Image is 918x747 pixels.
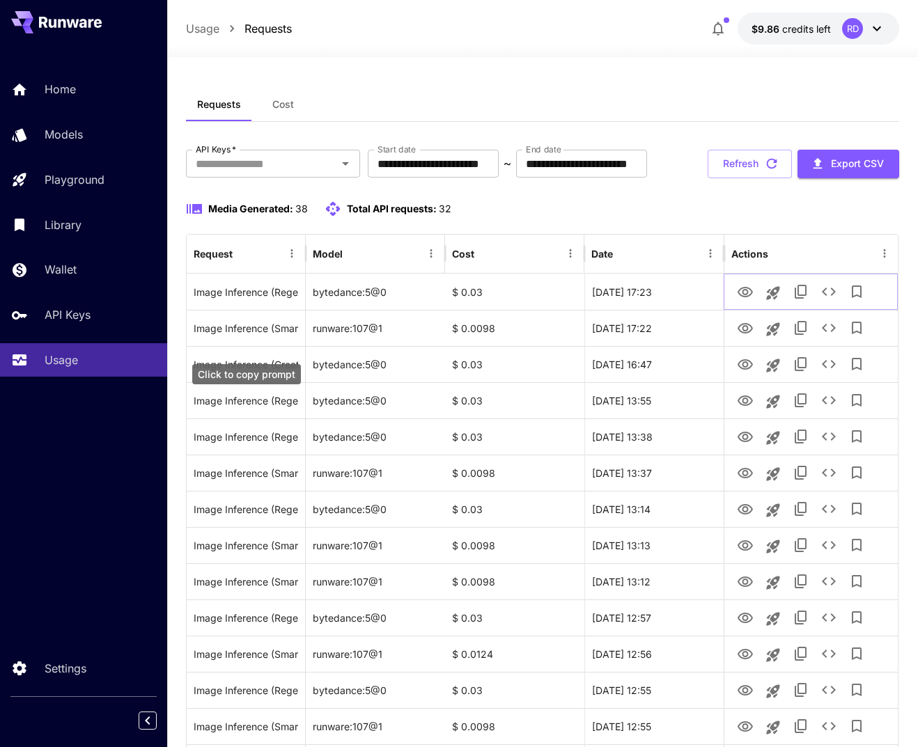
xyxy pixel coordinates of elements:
[186,20,219,37] a: Usage
[782,23,831,35] span: credits left
[45,126,83,143] p: Models
[843,712,871,740] button: Add to library
[445,455,584,491] div: $ 0.0098
[708,150,792,178] button: Refresh
[815,676,843,704] button: See details
[759,460,787,488] button: Launch in playground
[306,708,445,744] div: runware:107@1
[306,418,445,455] div: bytedance:5@0
[45,261,77,278] p: Wallet
[731,530,759,559] button: View
[445,382,584,418] div: $ 0.03
[194,455,298,491] div: Click to copy prompt
[843,604,871,631] button: Add to library
[186,20,292,37] nav: breadcrumb
[445,310,584,346] div: $ 0.0098
[306,310,445,346] div: runware:107@1
[45,352,78,368] p: Usage
[815,567,843,595] button: See details
[787,423,815,450] button: Copy TaskUUID
[787,386,815,414] button: Copy TaskUUID
[194,528,298,563] div: Click to copy prompt
[815,495,843,523] button: See details
[584,563,724,599] div: 25 Sep, 2025 13:12
[787,640,815,668] button: Copy TaskUUID
[759,605,787,633] button: Launch in playground
[139,711,157,730] button: Collapse sidebar
[445,527,584,563] div: $ 0.0098
[759,424,787,452] button: Launch in playground
[445,418,584,455] div: $ 0.03
[584,382,724,418] div: 25 Sep, 2025 13:55
[787,604,815,631] button: Copy TaskUUID
[759,677,787,705] button: Launch in playground
[843,386,871,414] button: Add to library
[347,203,437,214] span: Total API requests:
[584,418,724,455] div: 25 Sep, 2025 13:38
[194,709,298,744] div: Click to copy prompt
[701,244,720,263] button: Menu
[45,306,91,323] p: API Keys
[787,495,815,523] button: Copy TaskUUID
[196,143,236,155] label: API Keys
[584,274,724,310] div: 25 Sep, 2025 17:23
[336,154,355,173] button: Open
[561,244,580,263] button: Menu
[843,531,871,559] button: Add to library
[584,491,724,527] div: 25 Sep, 2025 13:14
[759,714,787,741] button: Launch in playground
[759,641,787,669] button: Launch in playground
[445,636,584,672] div: $ 0.0124
[149,708,167,733] div: Collapse sidebar
[815,604,843,631] button: See details
[591,248,613,260] div: Date
[306,491,445,527] div: bytedance:5@0
[526,143,561,155] label: End date
[244,20,292,37] a: Requests
[843,459,871,487] button: Add to library
[875,244,894,263] button: Menu
[208,203,293,214] span: Media Generated:
[731,494,759,523] button: View
[306,563,445,599] div: runware:107@1
[731,422,759,450] button: View
[194,564,298,599] div: Click to copy prompt
[759,569,787,597] button: Launch in playground
[476,244,495,263] button: Sort
[45,660,86,677] p: Settings
[759,496,787,524] button: Launch in playground
[194,419,298,455] div: Click to copy prompt
[759,388,787,416] button: Launch in playground
[234,244,254,263] button: Sort
[194,673,298,708] div: Click to copy prompt
[584,672,724,708] div: 25 Sep, 2025 12:55
[445,563,584,599] div: $ 0.0098
[45,171,104,188] p: Playground
[815,386,843,414] button: See details
[306,672,445,708] div: bytedance:5@0
[815,423,843,450] button: See details
[313,248,343,260] div: Model
[843,567,871,595] button: Add to library
[194,636,298,672] div: Click to copy prompt
[815,350,843,378] button: See details
[731,313,759,342] button: View
[787,459,815,487] button: Copy TaskUUID
[45,81,76,97] p: Home
[306,455,445,491] div: runware:107@1
[306,346,445,382] div: bytedance:5@0
[584,455,724,491] div: 25 Sep, 2025 13:37
[306,636,445,672] div: runware:107@1
[787,350,815,378] button: Copy TaskUUID
[787,676,815,704] button: Copy TaskUUID
[584,708,724,744] div: 25 Sep, 2025 12:55
[731,386,759,414] button: View
[194,248,233,260] div: Request
[344,244,364,263] button: Sort
[197,98,241,111] span: Requests
[731,639,759,668] button: View
[194,600,298,636] div: Click to copy prompt
[194,492,298,527] div: Click to copy prompt
[445,672,584,708] div: $ 0.03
